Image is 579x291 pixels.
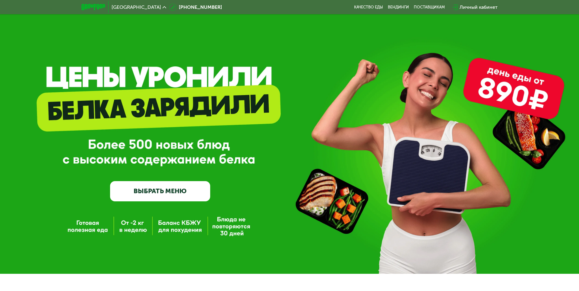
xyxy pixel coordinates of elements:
div: Личный кабинет [460,4,498,11]
a: [PHONE_NUMBER] [169,4,222,11]
span: [GEOGRAPHIC_DATA] [112,5,161,10]
a: Вендинги [388,5,409,10]
a: ВЫБРАТЬ МЕНЮ [110,181,210,201]
div: поставщикам [414,5,445,10]
a: Качество еды [354,5,383,10]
